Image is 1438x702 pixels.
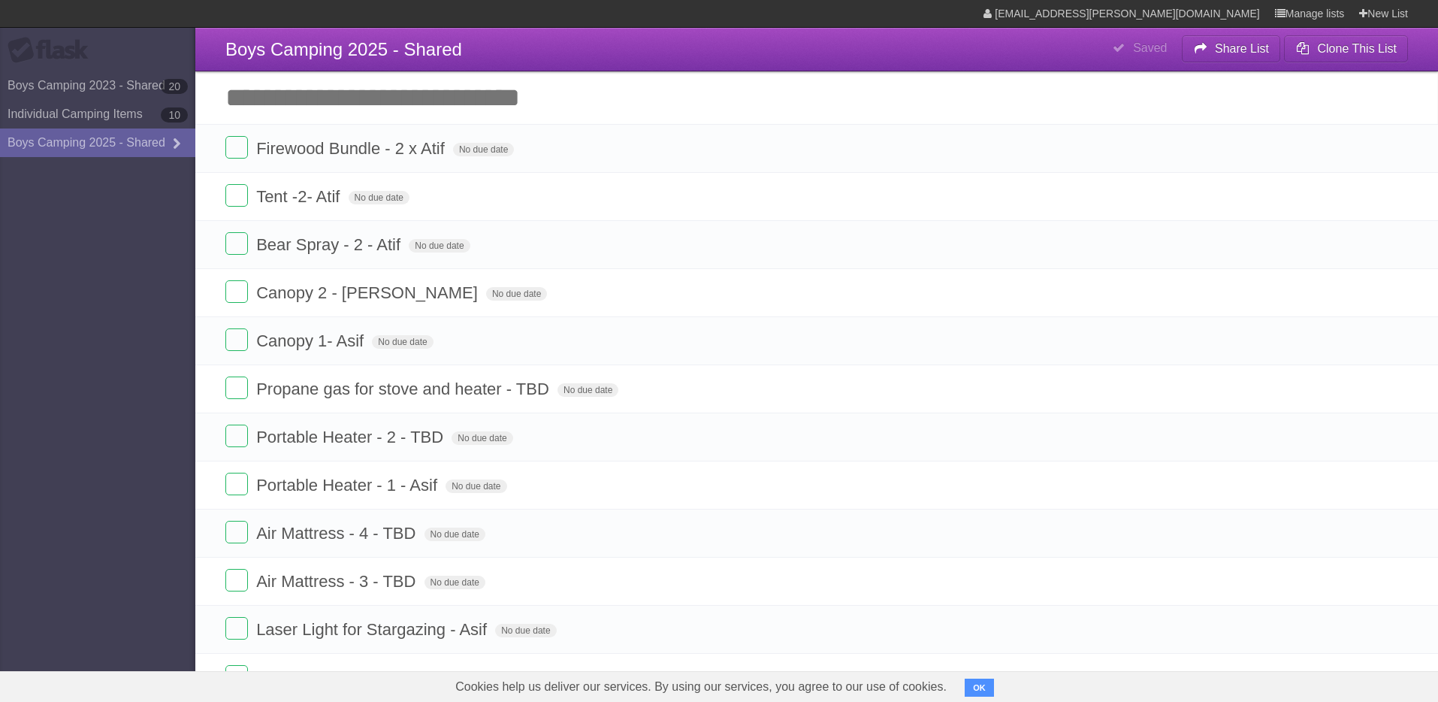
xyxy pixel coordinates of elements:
span: No due date [453,143,514,156]
label: Done [225,665,248,688]
div: Flask [8,37,98,64]
span: Tent -2- Atif [256,187,343,206]
span: Karhai -2 and spoon for Karhai - Zuhair? [256,668,556,687]
button: Clone This List [1284,35,1408,62]
span: Bear Spray - 2 - Atif [256,235,404,254]
label: Done [225,328,248,351]
span: No due date [424,576,485,589]
span: No due date [446,480,506,493]
span: No due date [424,528,485,541]
span: No due date [486,287,547,301]
button: OK [965,679,994,697]
label: Done [225,473,248,495]
label: Done [225,136,248,159]
b: Clone This List [1317,42,1397,55]
label: Done [225,184,248,207]
label: Done [225,521,248,543]
span: Canopy 2 - [PERSON_NAME] [256,283,482,302]
b: Saved [1133,41,1167,54]
span: Portable Heater - 1 - Asif [256,476,441,495]
span: Portable Heater - 2 - TBD [256,428,447,446]
label: Done [225,377,248,399]
button: Share List [1182,35,1281,62]
span: Boys Camping 2025 - Shared [225,39,462,59]
span: Laser Light for Stargazing - Asif [256,620,491,639]
span: Propane gas for stove and heater - TBD [256,380,553,398]
span: No due date [409,239,470,253]
b: 10 [161,107,188,123]
span: Air Mattress - 3 - TBD [256,572,419,591]
label: Done [225,569,248,592]
b: 20 [161,79,188,94]
span: Firewood Bundle - 2 x Atif [256,139,449,158]
span: No due date [452,431,512,445]
b: Share List [1215,42,1269,55]
span: No due date [557,383,618,397]
span: Air Mattress - 4 - TBD [256,524,419,543]
label: Done [225,232,248,255]
span: Cookies help us deliver our services. By using our services, you agree to our use of cookies. [440,672,962,702]
label: Done [225,425,248,447]
label: Done [225,280,248,303]
label: Done [225,617,248,640]
span: No due date [372,335,433,349]
span: No due date [495,624,556,637]
span: No due date [349,191,409,204]
span: Canopy 1- Asif [256,331,367,350]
